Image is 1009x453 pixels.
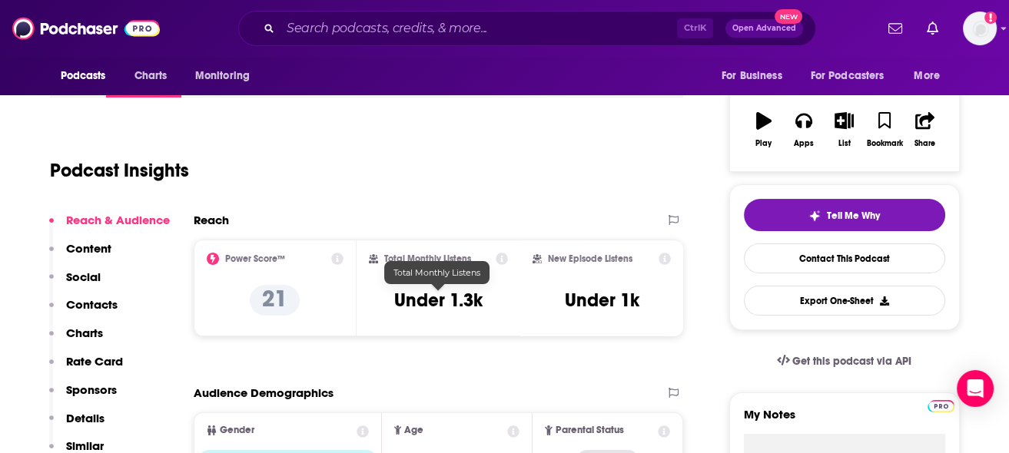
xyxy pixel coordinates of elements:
p: Social [66,269,101,284]
h2: Reach [194,213,229,227]
h2: New Episode Listens [548,253,632,264]
h2: Power Score™ [225,253,285,264]
button: Play [744,102,784,157]
a: Contact This Podcast [744,243,945,273]
button: Rate Card [49,354,123,382]
button: Contacts [49,297,118,326]
span: Parental Status [556,425,624,435]
p: Rate Card [66,354,123,369]
span: Get this podcast via API [792,355,911,368]
p: Reach & Audience [66,213,170,227]
span: Gender [220,425,254,435]
span: For Business [722,65,782,87]
button: open menu [184,61,270,91]
button: Apps [784,102,824,157]
span: Monitoring [195,65,250,87]
img: tell me why sparkle [808,210,821,222]
h1: Podcast Insights [50,159,189,182]
button: Sponsors [49,382,117,411]
div: Play [755,139,772,148]
p: Sponsors [66,382,117,397]
button: Export One-Sheet [744,286,945,316]
input: Search podcasts, credits, & more... [280,16,677,41]
img: Podchaser - Follow, Share and Rate Podcasts [12,14,160,43]
button: open menu [903,61,959,91]
h3: Under 1k [565,289,639,312]
button: Bookmark [865,102,904,157]
span: Logged in as AtriaBooks [963,12,997,45]
h2: Total Monthly Listens [384,253,471,264]
h3: Under 1.3k [394,289,483,312]
div: List [838,139,851,148]
button: open menu [801,61,907,91]
img: Podchaser Pro [928,400,954,412]
a: Show notifications dropdown [921,15,944,41]
span: For Podcasters [811,65,885,87]
span: Open Advanced [732,25,796,32]
span: New [775,9,802,24]
span: Podcasts [61,65,106,87]
span: Total Monthly Listens [393,267,480,278]
p: Charts [66,326,103,340]
button: Social [49,269,101,298]
a: Show notifications dropdown [882,15,908,41]
button: List [824,102,864,157]
a: Pro website [928,398,954,412]
a: Charts [124,61,177,91]
button: Open AdvancedNew [725,19,803,38]
div: Bookmark [866,139,902,148]
div: Search podcasts, credits, & more... [238,11,816,46]
button: Share [904,102,944,157]
button: open menu [50,61,126,91]
button: Content [49,241,111,269]
button: Reach & Audience [49,213,170,241]
p: Contacts [66,297,118,312]
span: More [914,65,940,87]
button: Show profile menu [963,12,997,45]
p: Details [66,411,105,425]
span: Ctrl K [677,18,713,38]
div: Apps [794,139,814,148]
button: open menu [711,61,802,91]
p: Similar [66,438,104,453]
label: My Notes [744,407,945,434]
button: Charts [49,326,103,354]
div: Open Intercom Messenger [957,370,994,407]
h2: Audience Demographics [194,385,334,400]
span: Age [404,425,423,435]
button: tell me why sparkleTell Me Why [744,199,945,231]
p: Content [66,241,111,256]
svg: Add a profile image [984,12,997,24]
div: Share [914,139,935,148]
img: User Profile [963,12,997,45]
a: Get this podcast via API [765,342,924,380]
span: Tell Me Why [827,210,880,222]
p: 21 [250,285,300,316]
button: Details [49,411,105,439]
span: Charts [134,65,168,87]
